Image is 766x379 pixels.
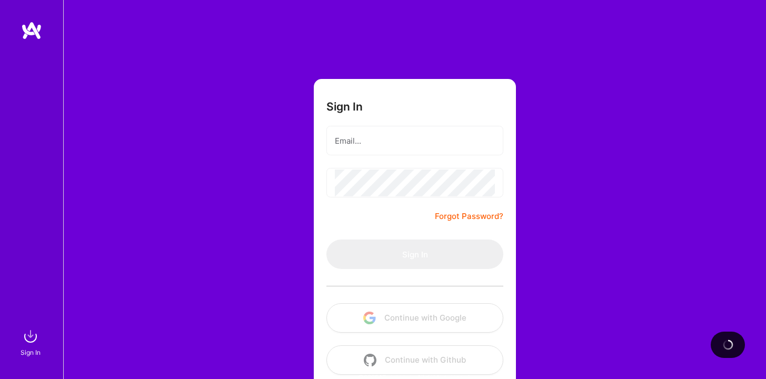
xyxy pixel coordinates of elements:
img: icon [364,354,376,366]
button: Continue with Google [326,303,503,333]
a: sign inSign In [22,326,41,358]
button: Continue with Github [326,345,503,375]
img: icon [363,312,376,324]
h3: Sign In [326,100,363,113]
img: logo [21,21,42,40]
button: Sign In [326,240,503,269]
img: loading [723,340,733,350]
a: Forgot Password? [435,210,503,223]
img: sign in [20,326,41,347]
input: Email... [335,127,495,154]
div: Sign In [21,347,41,358]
